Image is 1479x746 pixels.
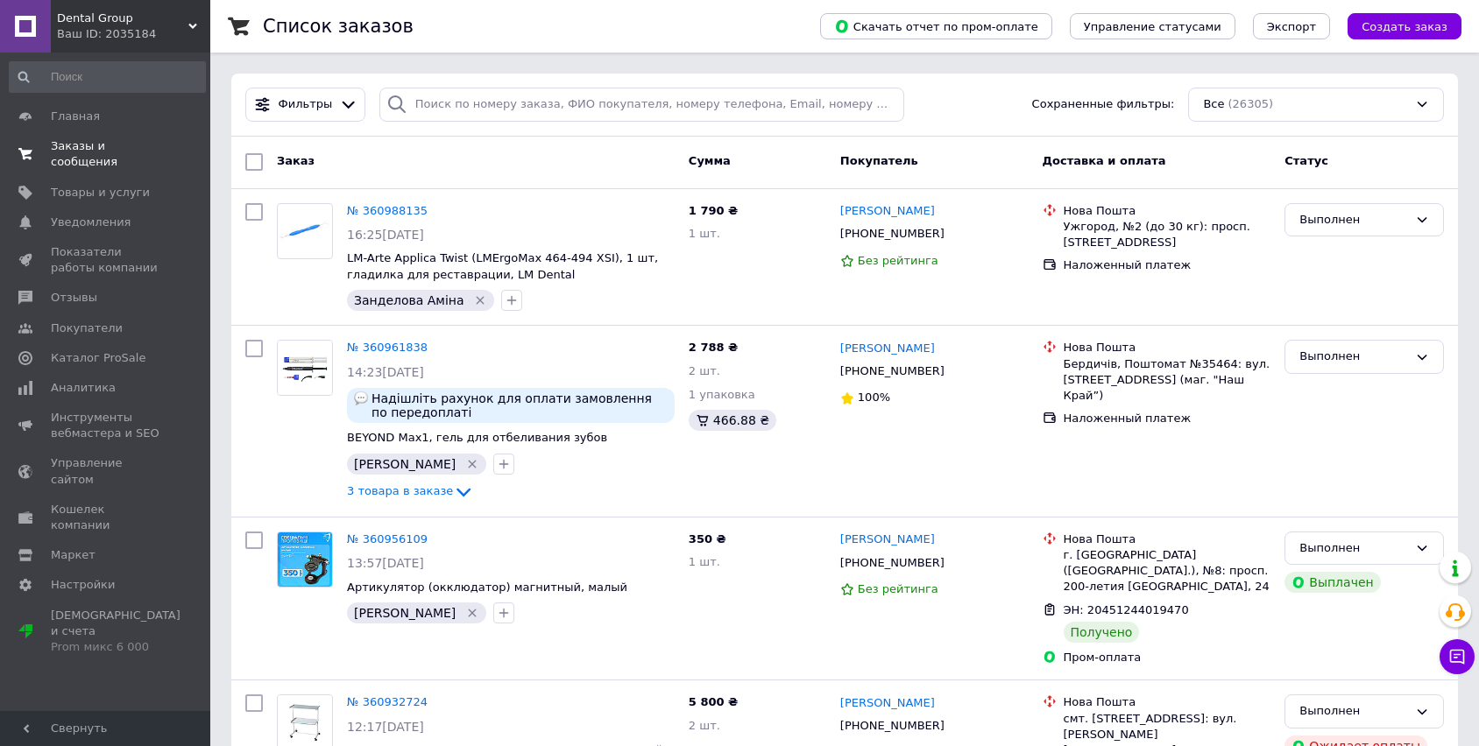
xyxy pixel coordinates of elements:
[1284,154,1328,167] span: Статус
[278,215,332,246] img: Фото товару
[51,380,116,396] span: Аналитика
[1064,411,1271,426] div: Наложенный платеж
[1043,154,1166,167] span: Доставка и оплата
[51,244,162,276] span: Показатели работы компании
[277,340,333,396] a: Фото товару
[1330,19,1461,32] a: Создать заказ
[51,109,100,124] span: Главная
[1440,639,1475,674] button: Чат с покупателем
[1299,539,1408,558] div: Выполнен
[277,531,333,588] a: Фото товару
[465,457,479,471] svg: Удалить метку
[1064,547,1271,595] div: г. [GEOGRAPHIC_DATA] ([GEOGRAPHIC_DATA].), №8: просп. 200-летия [GEOGRAPHIC_DATA], 24
[1064,531,1271,547] div: Нова Пошта
[347,485,453,498] span: 3 товара в заказе
[837,222,948,245] div: [PHONE_NUMBER]
[1299,702,1408,721] div: Выполнен
[689,555,720,568] span: 1 шт.
[840,531,935,548] a: [PERSON_NAME]
[51,185,150,201] span: Товары и услуги
[279,96,333,113] span: Фильтры
[689,719,720,732] span: 2 шт.
[354,606,456,620] span: [PERSON_NAME]
[689,695,738,708] span: 5 800 ₴
[689,364,720,377] span: 2 шт.
[820,13,1052,39] button: Скачать отчет по пром-оплате
[278,532,332,587] img: Фото товару
[51,350,145,366] span: Каталог ProSale
[51,138,162,170] span: Заказы и сообщения
[347,431,607,444] a: BEYOND Max1, гель для отбеливания зубов
[278,341,332,395] img: Фото товару
[1064,257,1271,273] div: Наложенный платеж
[57,26,210,42] div: Ваш ID: 2035184
[689,227,720,240] span: 1 шт.
[379,88,904,122] input: Поиск по номеру заказа, ФИО покупателя, номеру телефона, Email, номеру накладной
[473,293,487,307] svg: Удалить метку
[1064,603,1189,616] span: ЭН: 20451244019470
[1284,572,1380,593] div: Выплачен
[1362,20,1447,33] span: Создать заказ
[51,290,97,306] span: Отзывы
[57,11,188,26] span: Dental Group
[263,16,414,37] h1: Список заказов
[1032,96,1175,113] span: Сохраненные фильтры:
[347,532,428,545] a: № 360956109
[837,360,948,383] div: [PHONE_NUMBER]
[1070,13,1235,39] button: Управление статусами
[347,695,428,708] a: № 360932724
[858,582,938,595] span: Без рейтинга
[347,581,627,594] a: Артикулятор (окклюдатор) магнитный, малый
[840,341,935,357] a: [PERSON_NAME]
[689,204,738,217] span: 1 790 ₴
[277,203,333,259] a: Фото товару
[840,203,935,220] a: [PERSON_NAME]
[51,547,96,563] span: Маркет
[347,556,424,570] span: 13:57[DATE]
[1064,650,1271,665] div: Пром-оплата
[840,154,918,167] span: Покупатель
[1064,203,1271,219] div: Нова Пошта
[858,254,938,267] span: Без рейтинга
[1064,694,1271,710] div: Нова Пошта
[347,228,424,242] span: 16:25[DATE]
[347,365,424,379] span: 14:23[DATE]
[465,606,479,620] svg: Удалить метку
[51,639,180,655] div: Prom микс 6 000
[51,455,162,487] span: Управление сайтом
[372,391,668,419] span: Надішліть рахунок для оплати замовлення по передоплаті
[1064,622,1140,643] div: Получено
[1253,13,1330,39] button: Экспорт
[51,577,115,593] span: Настройки
[347,484,474,497] a: 3 товара в заказе
[354,391,368,405] img: :speech_balloon:
[1064,340,1271,355] div: Нова Пошта
[858,391,890,404] span: 100%
[347,204,428,217] a: № 360988135
[1299,211,1408,229] div: Выполнен
[51,320,123,336] span: Покупатели
[689,154,731,167] span: Сумма
[689,388,755,401] span: 1 упаковка
[51,608,180,656] span: [DEMOGRAPHIC_DATA] и счета
[347,720,424,734] span: 12:17[DATE]
[689,341,738,354] span: 2 788 ₴
[51,410,162,441] span: Инструменты вебмастера и SEO
[51,502,162,533] span: Кошелек компании
[1228,97,1274,110] span: (26305)
[837,552,948,574] div: [PHONE_NUMBER]
[837,714,948,737] div: [PHONE_NUMBER]
[1267,20,1316,33] span: Экспорт
[9,61,206,93] input: Поиск
[51,215,131,230] span: Уведомления
[347,251,658,281] a: LM-Arte Applica Twist (LMErgoMax 464-494 XSI), 1 шт, гладилка для реставрации, LM Dental
[1299,348,1408,366] div: Выполнен
[689,532,726,545] span: 350 ₴
[354,293,464,307] span: Занделова Аміна
[347,341,428,354] a: № 360961838
[834,18,1038,34] span: Скачать отчет по пром-оплате
[1348,13,1461,39] button: Создать заказ
[277,154,315,167] span: Заказ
